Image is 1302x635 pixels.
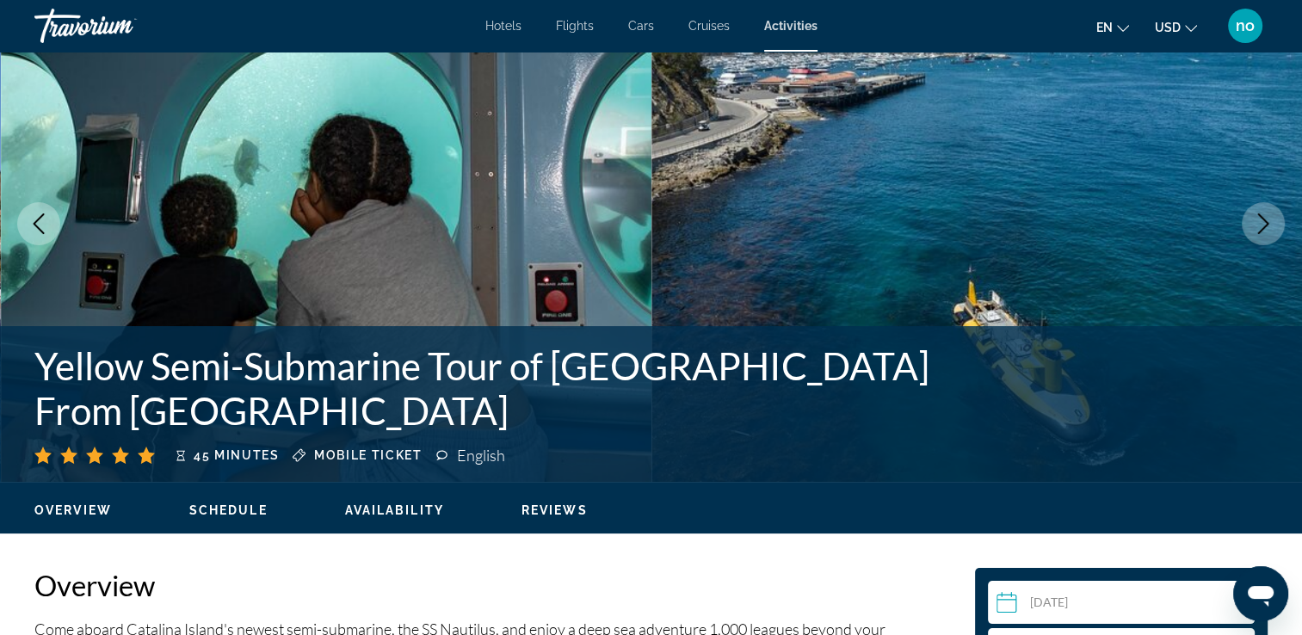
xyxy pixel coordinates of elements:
[1236,17,1255,34] span: no
[345,502,444,518] button: Availability
[194,448,280,462] span: 45 minutes
[1223,8,1268,44] button: User Menu
[34,343,992,433] h1: Yellow Semi-Submarine Tour of [GEOGRAPHIC_DATA] From [GEOGRAPHIC_DATA]
[1155,21,1181,34] span: USD
[189,503,268,517] span: Schedule
[34,3,207,48] a: Travorium
[1233,566,1288,621] iframe: Button to launch messaging window
[189,502,268,518] button: Schedule
[521,502,588,518] button: Reviews
[1096,15,1129,40] button: Change language
[764,19,818,33] a: Activities
[314,448,423,462] span: Mobile ticket
[628,19,654,33] a: Cars
[1155,15,1197,40] button: Change currency
[345,503,444,517] span: Availability
[17,202,60,245] button: Previous image
[1096,21,1113,34] span: en
[34,503,112,517] span: Overview
[34,568,958,602] h2: Overview
[485,19,521,33] a: Hotels
[457,446,509,465] div: English
[521,503,588,517] span: Reviews
[34,502,112,518] button: Overview
[688,19,730,33] a: Cruises
[556,19,594,33] a: Flights
[1242,202,1285,245] button: Next image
